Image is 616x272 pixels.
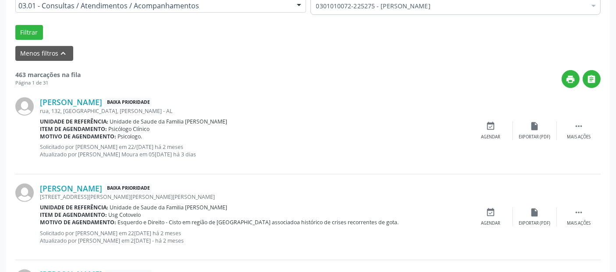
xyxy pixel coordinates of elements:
b: Motivo de agendamento: [40,133,116,140]
span: 03.01 - Consultas / Atendimentos / Acompanhamentos [18,1,288,10]
strong: 463 marcações na fila [15,71,81,79]
button: Menos filtroskeyboard_arrow_up [15,46,73,61]
img: img [15,97,34,116]
b: Motivo de agendamento: [40,219,116,226]
b: Unidade de referência: [40,204,108,211]
b: Item de agendamento: [40,211,107,219]
b: Unidade de referência: [40,118,108,125]
button: Filtrar [15,25,43,40]
div: Agendar [481,220,501,226]
i:  [587,74,597,84]
span: Unidade de Saude da Familia [PERSON_NAME] [110,118,228,125]
span: Psicólogo Clínico [109,125,150,133]
div: Exportar (PDF) [519,220,551,226]
span: Baixa Prioridade [105,184,152,193]
i: keyboard_arrow_up [59,49,68,58]
div: Página 1 de 31 [15,79,81,87]
i: event_available [486,208,496,217]
p: Solicitado por [PERSON_NAME] em 22[DATE] há 2 meses Atualizado por [PERSON_NAME] em 2[DATE] - há ... [40,230,469,244]
i:  [574,121,584,131]
button: print [562,70,580,88]
p: Solicitado por [PERSON_NAME] em 22/[DATE] há 2 meses Atualizado por [PERSON_NAME] Moura em 05[DAT... [40,143,469,158]
span: Usg Cotovelo [109,211,141,219]
i: insert_drive_file [530,208,540,217]
img: img [15,184,34,202]
span: Unidade de Saude da Familia [PERSON_NAME] [110,204,228,211]
a: [PERSON_NAME] [40,97,102,107]
i: insert_drive_file [530,121,540,131]
div: rua, 132, [GEOGRAPHIC_DATA], [PERSON_NAME] - AL [40,107,469,115]
div: [STREET_ADDRESS][PERSON_NAME][PERSON_NAME][PERSON_NAME] [40,193,469,201]
span: Baixa Prioridade [105,98,152,107]
div: Mais ações [567,134,591,140]
div: Mais ações [567,220,591,226]
span: 0301010072-225275 - [PERSON_NAME] [316,2,587,11]
i: event_available [486,121,496,131]
div: Exportar (PDF) [519,134,551,140]
b: Item de agendamento: [40,125,107,133]
i: print [566,74,576,84]
span: Psicologo. [118,133,142,140]
a: [PERSON_NAME] [40,184,102,193]
button:  [583,70,601,88]
i:  [574,208,584,217]
span: Esquerdo e Direito - Cisto em região de [GEOGRAPHIC_DATA] associadoa histórico de crises recorren... [118,219,399,226]
div: Agendar [481,134,501,140]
